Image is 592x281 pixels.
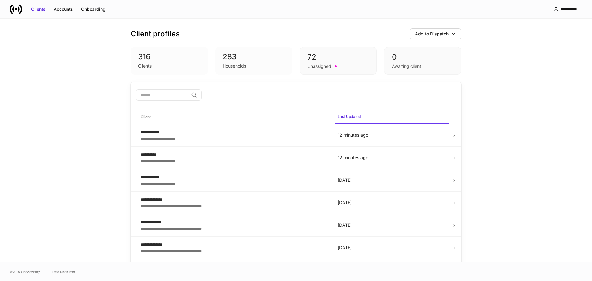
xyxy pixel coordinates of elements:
[52,269,75,274] a: Data Disclaimer
[338,177,447,183] p: [DATE]
[31,6,46,12] div: Clients
[300,47,377,75] div: 72Unassigned
[138,111,330,123] span: Client
[131,29,180,39] h3: Client profiles
[338,200,447,206] p: [DATE]
[138,63,152,69] div: Clients
[338,245,447,251] p: [DATE]
[10,269,40,274] span: © 2025 OneAdvisory
[392,63,421,69] div: Awaiting client
[27,4,50,14] button: Clients
[410,28,461,39] button: Add to Dispatch
[54,6,73,12] div: Accounts
[81,6,105,12] div: Onboarding
[141,114,151,120] h6: Client
[338,132,447,138] p: 12 minutes ago
[415,31,449,37] div: Add to Dispatch
[223,52,285,62] div: 283
[338,155,447,161] p: 12 minutes ago
[392,52,454,62] div: 0
[50,4,77,14] button: Accounts
[338,222,447,228] p: [DATE]
[307,52,369,62] div: 72
[384,47,461,75] div: 0Awaiting client
[77,4,109,14] button: Onboarding
[223,63,246,69] div: Households
[338,114,361,119] h6: Last Updated
[138,52,200,62] div: 316
[335,110,449,124] span: Last Updated
[307,63,331,69] div: Unassigned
